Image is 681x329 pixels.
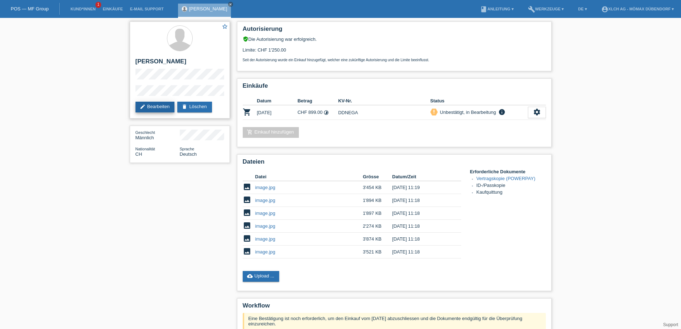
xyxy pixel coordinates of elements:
[243,208,251,217] i: image
[598,7,677,11] a: account_circleXLCH AG - Mömax Dübendorf ▾
[257,105,298,120] td: [DATE]
[255,236,275,242] a: image.jpg
[363,194,392,207] td: 1'894 KB
[431,109,436,114] i: priority_high
[477,183,546,189] li: ID-/Passkopie
[430,97,528,105] th: Status
[182,104,187,110] i: delete
[363,233,392,246] td: 3'874 KB
[247,273,253,279] i: cloud_upload
[243,195,251,204] i: image
[177,102,212,112] a: deleteLöschen
[528,6,535,13] i: build
[438,108,496,116] div: Unbestätigt, in Bearbeitung
[297,97,338,105] th: Betrag
[392,173,451,181] th: Datum/Zeit
[243,36,248,42] i: verified_user
[338,97,430,105] th: KV-Nr.
[243,82,546,93] h2: Einkäufe
[243,158,546,169] h2: Dateien
[477,189,546,196] li: Kaufquittung
[255,185,275,190] a: image.jpg
[255,198,275,203] a: image.jpg
[477,7,517,11] a: bookAnleitung ▾
[392,194,451,207] td: [DATE] 11:18
[363,181,392,194] td: 3'454 KB
[135,102,175,112] a: editBearbeiten
[255,249,275,255] a: image.jpg
[363,173,392,181] th: Grösse
[140,104,145,110] i: edit
[135,147,155,151] span: Nationalität
[243,127,299,138] a: add_shopping_cartEinkauf hinzufügen
[392,220,451,233] td: [DATE] 11:18
[222,23,228,31] a: star_border
[498,108,506,116] i: info
[533,108,541,116] i: settings
[392,246,451,258] td: [DATE] 11:18
[243,271,280,282] a: cloud_uploadUpload ...
[477,176,536,181] a: Vertragskopie (POWERPAY)
[189,6,227,11] a: [PERSON_NAME]
[392,207,451,220] td: [DATE] 11:18
[363,246,392,258] td: 3'521 KB
[135,130,180,140] div: Männlich
[470,169,546,174] h4: Erforderliche Dokumente
[135,58,224,69] h2: [PERSON_NAME]
[243,221,251,230] i: image
[222,23,228,30] i: star_border
[243,302,546,313] h2: Workflow
[180,147,194,151] span: Sprache
[524,7,568,11] a: buildWerkzeuge ▾
[297,105,338,120] td: CHF 899.00
[99,7,126,11] a: Einkäufe
[243,42,546,62] div: Limite: CHF 1'250.00
[255,223,275,229] a: image.jpg
[255,211,275,216] a: image.jpg
[95,2,101,8] span: 1
[228,2,233,7] a: close
[243,25,546,36] h2: Autorisierung
[243,58,546,62] p: Seit der Autorisierung wurde ein Einkauf hinzugefügt, welcher eine zukünftige Autorisierung und d...
[257,97,298,105] th: Datum
[601,6,608,13] i: account_circle
[392,181,451,194] td: [DATE] 11:19
[324,110,329,115] i: Fixe Raten - Zinsübernahme durch Kunde (6 Raten)
[363,220,392,233] td: 2'274 KB
[135,130,155,135] span: Geschlecht
[243,36,546,42] div: Die Autorisierung war erfolgreich.
[480,6,487,13] i: book
[663,322,678,327] a: Support
[127,7,167,11] a: E-Mail Support
[180,151,197,157] span: Deutsch
[363,207,392,220] td: 1'897 KB
[392,233,451,246] td: [DATE] 11:18
[243,234,251,243] i: image
[243,108,251,116] i: POSP00028098
[247,129,253,135] i: add_shopping_cart
[229,3,232,6] i: close
[11,6,49,11] a: POS — MF Group
[135,151,142,157] span: Schweiz
[574,7,590,11] a: DE ▾
[243,247,251,256] i: image
[338,105,430,120] td: DDNEGA
[255,173,363,181] th: Datei
[243,183,251,191] i: image
[67,7,99,11] a: Kund*innen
